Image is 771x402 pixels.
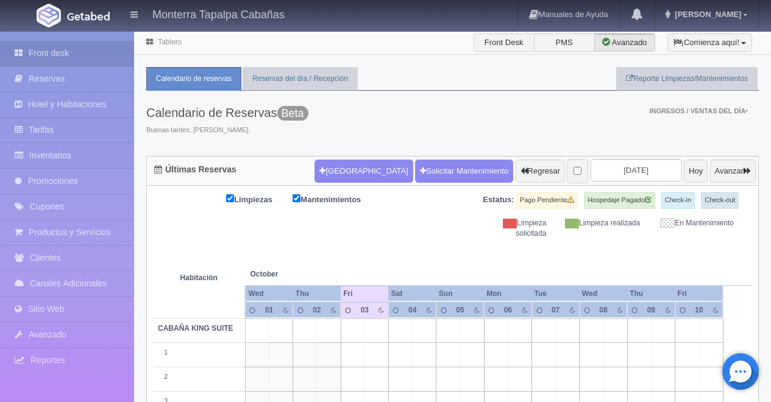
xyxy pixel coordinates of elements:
h3: Calendario de Reservas [146,106,308,119]
label: Check-out [701,192,739,209]
label: Front Desk [474,33,535,52]
span: October [250,269,336,280]
h4: Últimas Reservas [154,165,236,174]
button: Hoy [684,160,708,183]
span: Ingresos / Ventas del día [649,107,748,115]
img: Getabed [37,4,61,27]
div: 01 [262,305,276,316]
div: 03 [358,305,372,316]
img: Getabed [67,12,110,21]
label: Limpiezas [226,192,291,206]
div: 10 [692,305,706,316]
span: [PERSON_NAME] [672,10,741,19]
input: Limpiezas [226,194,234,202]
div: En Mantenimiento [649,218,743,228]
div: 05 [453,305,467,316]
div: 06 [501,305,515,316]
label: Estatus: [483,194,514,206]
th: Thu [293,286,341,302]
th: Sat [388,286,436,302]
button: [GEOGRAPHIC_DATA] [314,160,413,183]
label: Avanzado [594,33,655,52]
button: Avanzar [710,160,756,183]
div: Limpieza solicitada [462,218,556,239]
th: Tue [532,286,580,302]
b: CABAÑA KING SUITE [158,324,233,333]
span: Buenas tardes, [PERSON_NAME]. [146,125,308,135]
a: Solicitar Mantenimiento [415,160,513,183]
a: Tablero [158,38,182,46]
span: Beta [277,106,308,121]
div: 2 [158,372,240,382]
div: 08 [597,305,611,316]
th: Mon [484,286,531,302]
div: 07 [549,305,563,316]
a: Reporte Limpiezas/Mantenimientos [616,67,758,91]
th: Sun [436,286,484,302]
label: Pago Pendiente [516,192,578,209]
div: 09 [644,305,658,316]
th: Thu [627,286,675,302]
button: Regresar [516,160,565,183]
a: Calendario de reservas [146,67,241,91]
label: PMS [534,33,595,52]
strong: Habitación [180,274,218,283]
div: 04 [405,305,419,316]
label: Check-in [661,192,695,209]
th: Fri [341,286,388,302]
button: ¡Comienza aquí! [667,33,752,52]
th: Wed [245,286,293,302]
div: 02 [310,305,324,316]
input: Mantenimientos [293,194,300,202]
div: 1 [158,348,240,358]
a: Reservas del día / Recepción [243,67,358,91]
div: Limpieza realizada [555,218,649,228]
th: Fri [675,286,723,302]
th: Wed [580,286,627,302]
h4: Monterra Tapalpa Cabañas [152,6,285,21]
label: Mantenimientos [293,192,379,206]
label: Hospedaje Pagado [584,192,655,209]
